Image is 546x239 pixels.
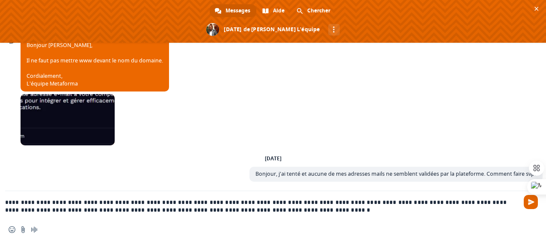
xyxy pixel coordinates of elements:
a: Aide [257,4,291,17]
span: Messages [226,4,250,17]
span: Insérer un emoji [9,226,15,233]
span: Message audio [31,226,38,233]
span: Chercher [307,4,330,17]
span: Bonjour, j'ai tenté et aucune de mes adresses mails ne semblent validées par la plateforme. Comme... [255,170,537,177]
a: Messages [210,4,256,17]
textarea: Entrez votre message... [5,191,520,220]
div: [DATE] [265,156,282,161]
span: Envoyer [524,195,538,209]
span: Aide [273,4,285,17]
a: Chercher [291,4,336,17]
span: Fermer le chat [532,4,541,13]
span: Envoyer un fichier [20,226,27,233]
